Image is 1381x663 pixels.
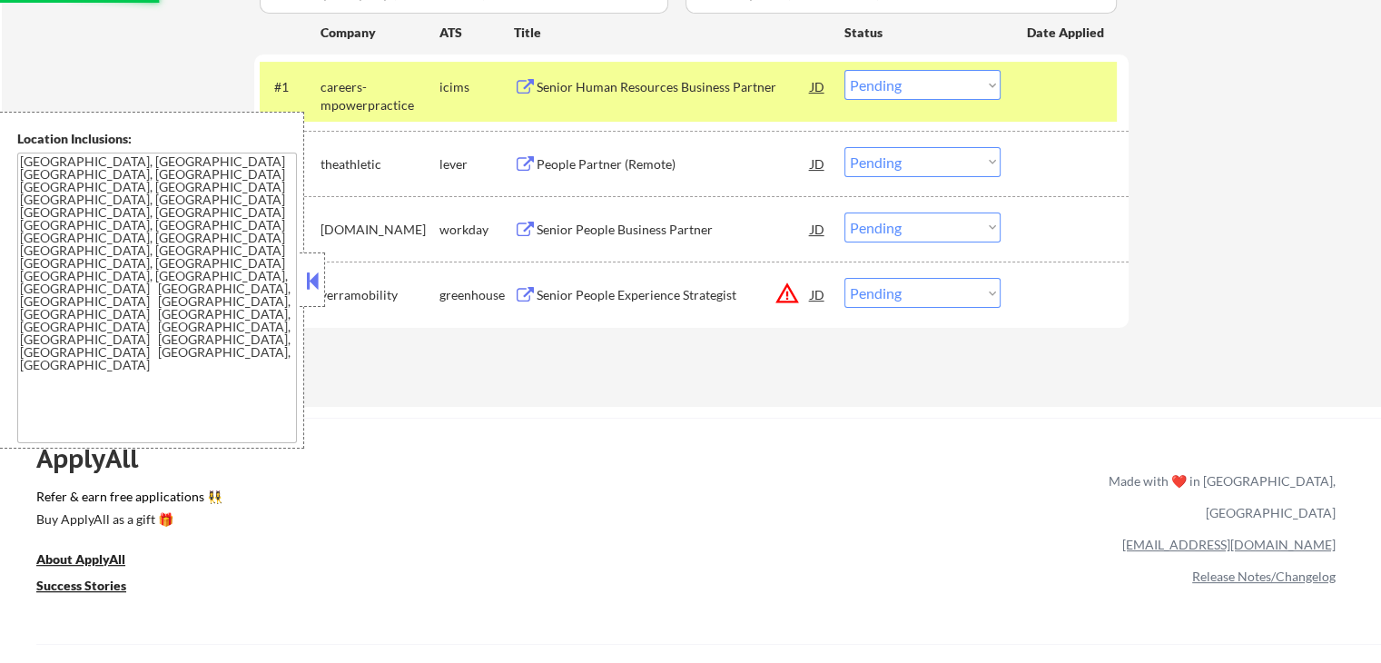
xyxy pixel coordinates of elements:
[809,278,827,311] div: JD
[36,513,218,526] div: Buy ApplyAll as a gift 🎁
[1122,537,1336,552] a: [EMAIL_ADDRESS][DOMAIN_NAME]
[537,78,811,96] div: Senior Human Resources Business Partner
[36,549,151,572] a: About ApplyAll
[439,221,514,239] div: workday
[36,510,218,532] a: Buy ApplyAll as a gift 🎁
[537,221,811,239] div: Senior People Business Partner
[321,286,439,304] div: verramobility
[809,147,827,180] div: JD
[17,130,297,148] div: Location Inclusions:
[537,155,811,173] div: People Partner (Remote)
[1027,24,1107,42] div: Date Applied
[439,78,514,96] div: icims
[844,15,1001,48] div: Status
[439,286,514,304] div: greenhouse
[537,286,811,304] div: Senior People Experience Strategist
[36,578,126,593] u: Success Stories
[36,551,125,567] u: About ApplyAll
[36,490,729,510] a: Refer & earn free applications 👯‍♀️
[439,24,514,42] div: ATS
[321,78,439,114] div: careers-mpowerpractice
[809,213,827,245] div: JD
[514,24,827,42] div: Title
[321,221,439,239] div: [DOMAIN_NAME]
[321,24,439,42] div: Company
[439,155,514,173] div: lever
[274,78,306,96] div: #1
[774,281,800,306] button: warning_amber
[809,70,827,103] div: JD
[321,155,439,173] div: theathletic
[36,576,151,599] a: Success Stories
[1192,569,1336,584] a: Release Notes/Changelog
[1101,465,1336,529] div: Made with ❤️ in [GEOGRAPHIC_DATA], [GEOGRAPHIC_DATA]
[36,443,159,474] div: ApplyAll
